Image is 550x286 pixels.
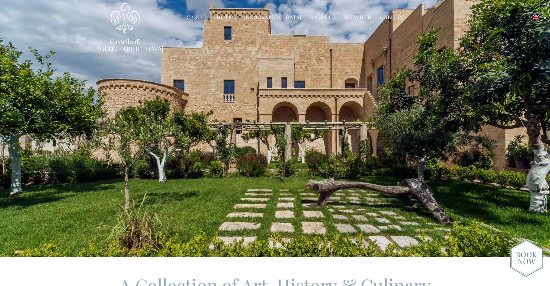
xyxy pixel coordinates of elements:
[310,14,336,22] a: Salento
[510,239,543,277] img: new-booknow.png
[344,14,371,22] a: Weather
[217,14,235,22] a: Hotel
[98,38,152,52] a: Castello di [GEOGRAPHIC_DATA]
[244,14,302,22] a: [GEOGRAPHIC_DATA]
[111,3,140,34] img: Castello di Ugento
[380,14,404,22] a: Gallery
[187,14,208,22] a: Castle
[533,15,539,20] img: English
